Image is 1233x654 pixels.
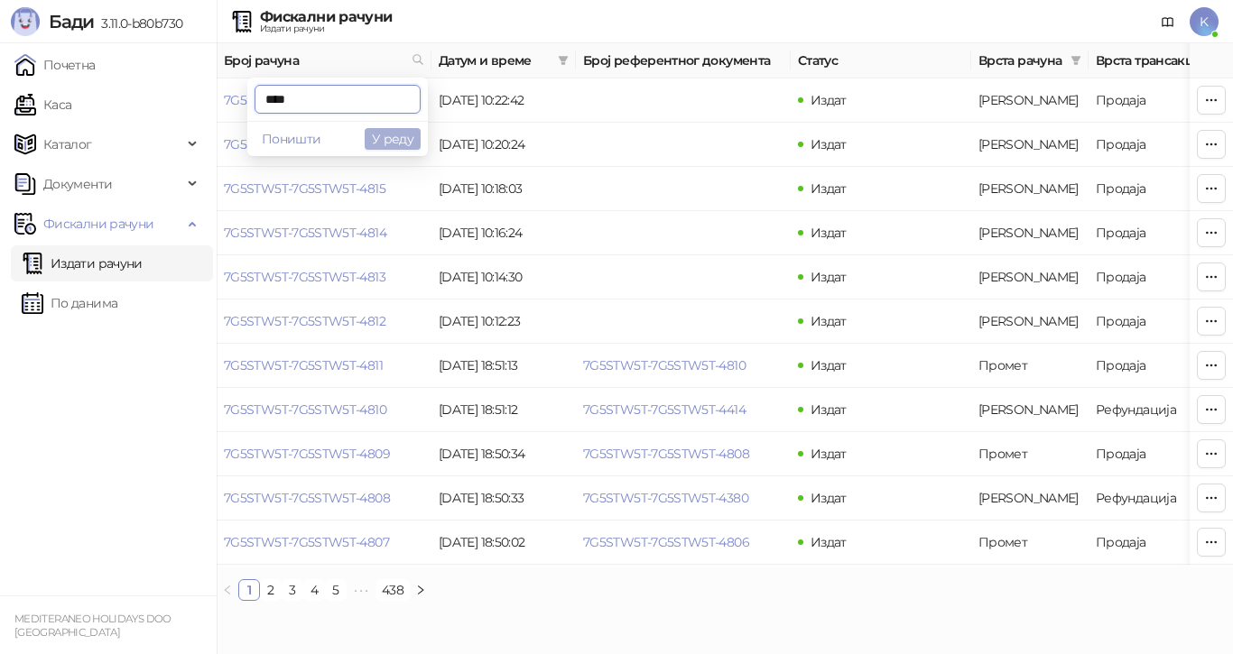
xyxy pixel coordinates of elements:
td: [DATE] 18:51:13 [431,344,576,388]
td: 7G5STW5T-7G5STW5T-4814 [217,211,431,255]
td: 7G5STW5T-7G5STW5T-4811 [217,344,431,388]
span: right [415,585,426,595]
span: left [222,585,233,595]
a: 7G5STW5T-7G5STW5T-4806 [583,534,749,550]
span: Издат [811,225,847,241]
span: Врста рачуна [978,51,1063,70]
button: left [217,579,238,601]
a: 438 [376,580,409,600]
td: Аванс [971,299,1089,344]
img: Logo [11,7,40,36]
a: Документација [1154,7,1182,36]
button: right [410,579,431,601]
span: Издат [811,490,847,506]
td: [DATE] 10:16:24 [431,211,576,255]
td: 7G5STW5T-7G5STW5T-4815 [217,167,431,211]
span: Издат [811,446,847,462]
td: [DATE] 10:12:23 [431,299,576,344]
li: Следећа страна [410,579,431,601]
small: MEDITERANEO HOLIDAYS DOO [GEOGRAPHIC_DATA] [14,613,172,639]
a: По данима [22,285,117,321]
td: Аванс [971,167,1089,211]
a: 7G5STW5T-7G5STW5T-4808 [224,490,390,506]
span: Издат [811,180,847,197]
a: 7G5STW5T-7G5STW5T-4816 [224,136,386,152]
span: Документи [43,166,112,202]
a: 7G5STW5T-7G5STW5T-4810 [583,357,746,373]
span: Издат [811,136,847,152]
li: Следећих 5 Страна [347,579,375,601]
span: Фискални рачуни [43,206,153,242]
a: 5 [326,580,346,600]
span: filter [1071,55,1081,66]
td: [DATE] 18:50:02 [431,520,576,565]
a: 7G5STW5T-7G5STW5T-4380 [583,490,748,506]
a: 1 [239,580,259,600]
a: 7G5STW5T-7G5STW5T-4810 [224,401,386,418]
li: 2 [260,579,282,601]
span: 3.11.0-b80b730 [94,15,182,32]
td: [DATE] 18:50:33 [431,476,576,520]
a: 7G5STW5T-7G5STW5T-4813 [224,269,385,285]
td: 7G5STW5T-7G5STW5T-4813 [217,255,431,299]
li: Претходна страна [217,579,238,601]
a: 4 [304,580,324,600]
td: Аванс [971,255,1089,299]
span: Издат [811,92,847,108]
td: Аванс [971,476,1089,520]
span: Издат [811,401,847,418]
li: 438 [375,579,410,601]
a: Издати рачуни [22,245,143,281]
div: Издати рачуни [260,24,392,33]
span: Издат [811,269,847,285]
td: Аванс [971,123,1089,167]
span: Бади [49,11,94,32]
th: Статус [791,43,971,78]
li: 1 [238,579,260,601]
button: У реду [365,128,421,150]
a: 2 [261,580,281,600]
td: Промет [971,344,1089,388]
td: 7G5STW5T-7G5STW5T-4812 [217,299,431,344]
span: ••• [347,579,375,601]
td: [DATE] 18:50:34 [431,432,576,476]
th: Врста рачуна [971,43,1089,78]
span: Издат [811,357,847,373]
td: 7G5STW5T-7G5STW5T-4807 [217,520,431,565]
a: 7G5STW5T-7G5STW5T-4812 [224,313,385,329]
span: Датум и време [439,51,551,70]
span: filter [554,47,572,74]
td: Промет [971,432,1089,476]
td: [DATE] 10:18:03 [431,167,576,211]
a: Почетна [14,47,96,83]
span: Каталог [43,126,92,162]
a: 7G5STW5T-7G5STW5T-4815 [224,180,385,197]
button: Поништи [255,128,329,150]
a: Каса [14,87,71,123]
a: 7G5STW5T-7G5STW5T-4414 [583,401,746,418]
td: Аванс [971,78,1089,123]
a: 7G5STW5T-7G5STW5T-4809 [224,446,390,462]
span: Број рачуна [224,51,404,70]
a: 7G5STW5T-7G5STW5T-4808 [583,446,749,462]
li: 5 [325,579,347,601]
th: Број референтног документа [576,43,791,78]
td: [DATE] 18:51:12 [431,388,576,432]
span: Издат [811,313,847,329]
td: Промет [971,520,1089,565]
span: filter [558,55,569,66]
li: 4 [303,579,325,601]
span: K [1190,7,1219,36]
td: 7G5STW5T-7G5STW5T-4808 [217,476,431,520]
li: 3 [282,579,303,601]
span: Издат [811,534,847,550]
th: Број рачуна [217,43,431,78]
a: 3 [283,580,302,600]
div: Фискални рачуни [260,10,392,24]
td: [DATE] 10:14:30 [431,255,576,299]
a: 7G5STW5T-7G5STW5T-4811 [224,357,383,373]
a: 7G5STW5T-7G5STW5T-4814 [224,225,386,241]
td: 7G5STW5T-7G5STW5T-4809 [217,432,431,476]
a: 7G5STW5T-7G5STW5T-4817 [224,92,385,108]
td: [DATE] 10:20:24 [431,123,576,167]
